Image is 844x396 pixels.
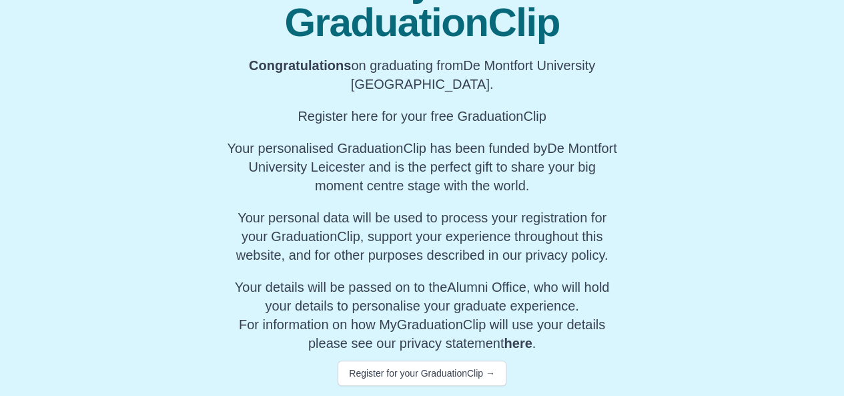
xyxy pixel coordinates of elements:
[235,280,609,351] span: For information on how MyGraduationClip will use your details please see our privacy statement .
[227,107,617,126] p: Register here for your free GraduationClip
[227,56,617,93] p: on graduating from De Montfort University [GEOGRAPHIC_DATA].
[447,280,526,294] span: Alumni Office
[227,139,617,195] p: Your personalised GraduationClip has been funded by De Montfort University Leicester and is the p...
[235,280,609,313] span: Your details will be passed on to the , who will hold your details to personalise your graduate e...
[227,208,617,264] p: Your personal data will be used to process your registration for your GraduationClip, support you...
[504,336,532,351] a: here
[338,361,506,386] button: Register for your GraduationClip →
[249,58,351,73] b: Congratulations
